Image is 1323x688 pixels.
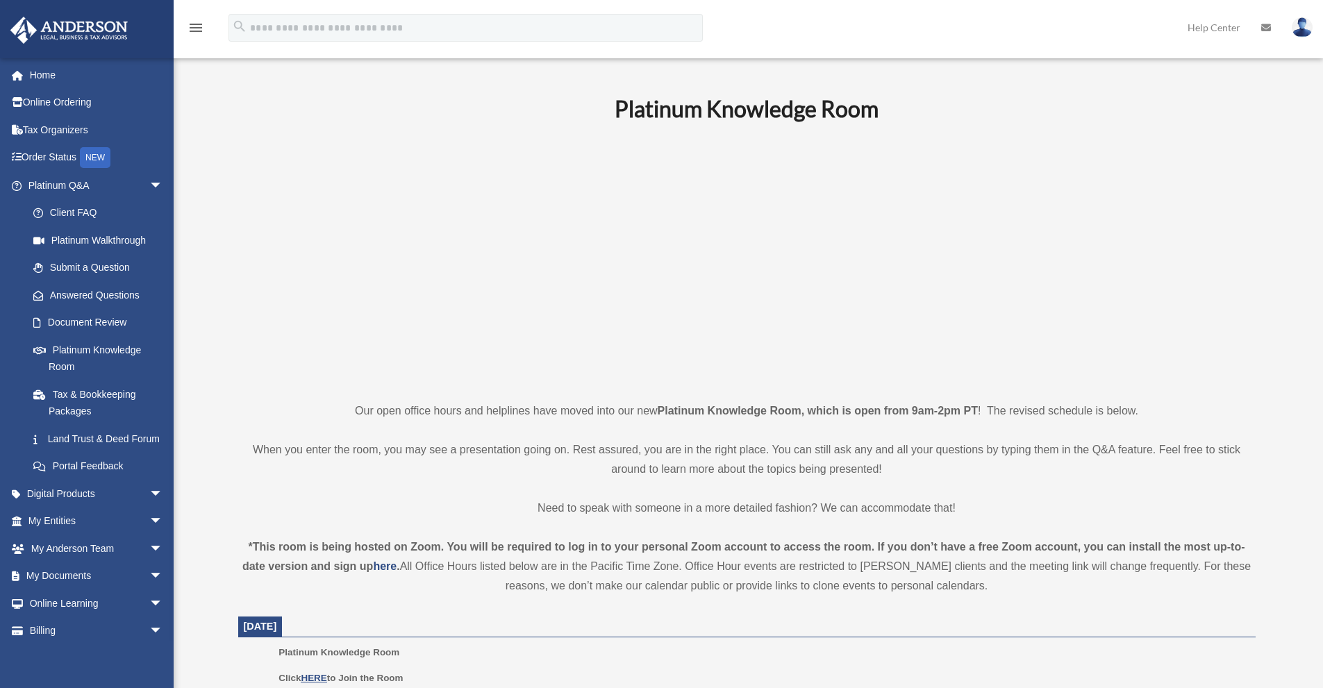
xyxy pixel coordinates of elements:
strong: . [397,560,399,572]
a: Online Ordering [10,89,184,117]
a: Digital Productsarrow_drop_down [10,480,184,507]
a: My Anderson Teamarrow_drop_down [10,535,184,562]
p: Need to speak with someone in a more detailed fashion? We can accommodate that! [238,498,1256,518]
a: Platinum Walkthrough [19,226,184,254]
span: arrow_drop_down [149,171,177,200]
span: arrow_drop_down [149,562,177,591]
a: Order StatusNEW [10,144,184,172]
span: arrow_drop_down [149,480,177,508]
a: Document Review [19,309,184,337]
span: arrow_drop_down [149,617,177,646]
a: Client FAQ [19,199,184,227]
a: Answered Questions [19,281,184,309]
a: Platinum Knowledge Room [19,336,177,380]
div: NEW [80,147,110,168]
p: Our open office hours and helplines have moved into our new ! The revised schedule is below. [238,401,1256,421]
i: search [232,19,247,34]
span: arrow_drop_down [149,589,177,618]
img: User Pic [1292,17,1313,37]
a: Portal Feedback [19,453,184,480]
a: Platinum Q&Aarrow_drop_down [10,171,184,199]
span: [DATE] [244,621,277,632]
a: Billingarrow_drop_down [10,617,184,645]
a: menu [188,24,204,36]
a: Tax Organizers [10,116,184,144]
a: HERE [301,673,326,683]
span: Platinum Knowledge Room [278,647,399,657]
div: All Office Hours listed below are in the Pacific Time Zone. Office Hour events are restricted to ... [238,537,1256,596]
strong: *This room is being hosted on Zoom. You will be required to log in to your personal Zoom account ... [242,541,1245,572]
a: Online Learningarrow_drop_down [10,589,184,617]
iframe: 231110_Toby_KnowledgeRoom [538,141,955,376]
p: When you enter the room, you may see a presentation going on. Rest assured, you are in the right ... [238,440,1256,479]
i: menu [188,19,204,36]
a: Tax & Bookkeeping Packages [19,380,184,425]
a: here [373,560,397,572]
strong: Platinum Knowledge Room, which is open from 9am-2pm PT [658,405,978,417]
b: Platinum Knowledge Room [615,95,879,122]
span: arrow_drop_down [149,507,177,536]
span: arrow_drop_down [149,535,177,563]
a: Submit a Question [19,254,184,282]
a: My Entitiesarrow_drop_down [10,507,184,535]
a: Home [10,61,184,89]
a: Land Trust & Deed Forum [19,425,184,453]
img: Anderson Advisors Platinum Portal [6,17,132,44]
b: Click to Join the Room [278,673,403,683]
a: My Documentsarrow_drop_down [10,562,184,590]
